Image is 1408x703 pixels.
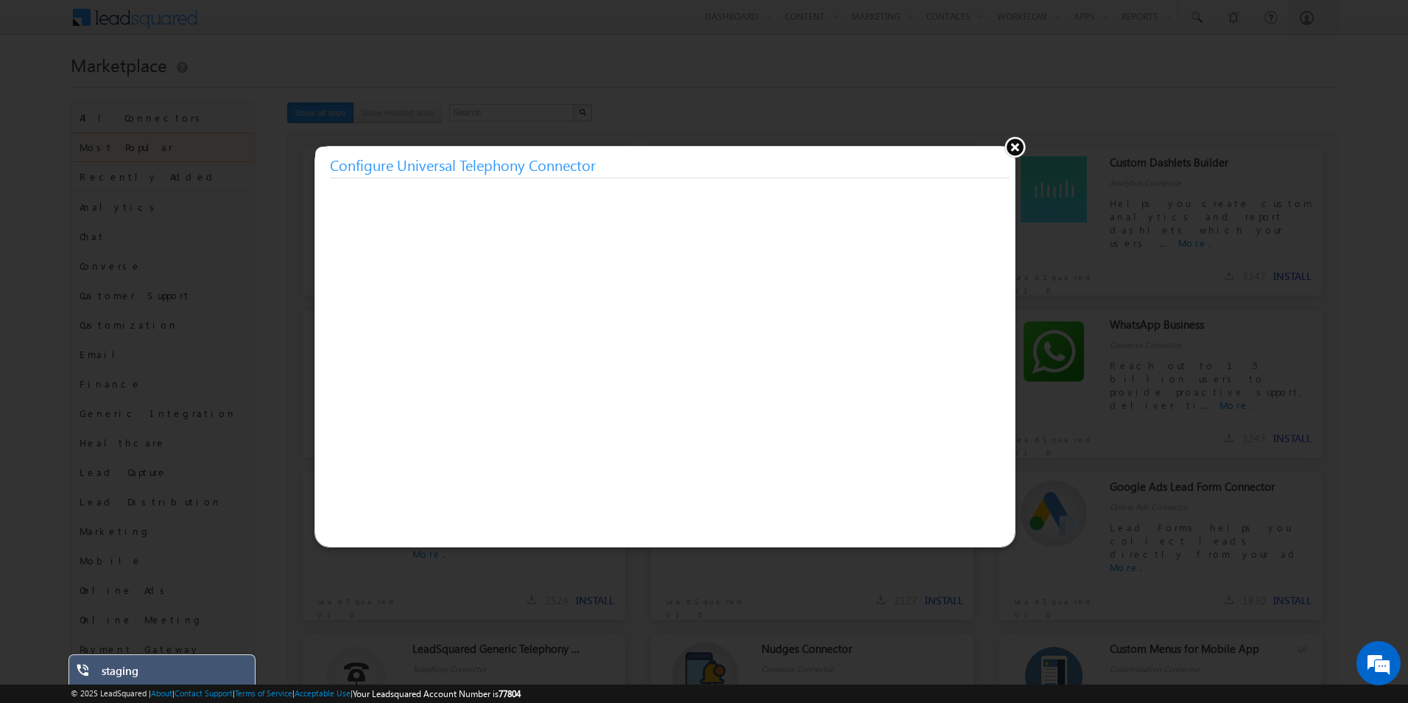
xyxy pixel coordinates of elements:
span: 77804 [499,688,521,699]
span: © 2025 LeadSquared | | | | | [71,687,521,701]
a: Contact Support [175,688,233,698]
a: Acceptable Use [295,688,351,698]
h3: Configure Universal Telephony Connector [330,152,1010,178]
a: Terms of Service [235,688,292,698]
div: staging [102,664,244,685]
a: About [151,688,172,698]
span: Your Leadsquared Account Number is [353,688,521,699]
